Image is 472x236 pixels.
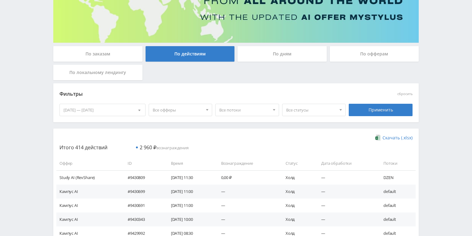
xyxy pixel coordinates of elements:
td: [DATE] 10:00 [165,212,215,226]
td: default [377,199,416,212]
td: #9430691 [121,199,165,212]
span: Все офферы [153,104,203,116]
td: Оффер [56,156,121,170]
div: Фильтры [59,90,324,99]
td: #9430699 [121,185,165,199]
td: — [315,199,377,212]
td: Холд [279,212,315,226]
td: [DATE] 11:00 [165,199,215,212]
td: default [377,212,416,226]
td: Кампус AI [56,212,121,226]
div: По офферам [330,46,419,62]
td: [DATE] 11:00 [165,185,215,199]
td: Study AI (RevShare) [56,170,121,184]
td: Потоки [377,156,416,170]
td: Холд [279,199,315,212]
div: По действиям [146,46,235,62]
span: Все потоки [219,104,269,116]
td: — [215,212,279,226]
td: — [315,185,377,199]
a: Скачать (.xlsx) [375,135,413,141]
td: — [315,212,377,226]
div: [DATE] — [DATE] [60,104,145,116]
td: — [215,185,279,199]
td: Кампус AI [56,185,121,199]
td: Холд [279,185,315,199]
span: вознаграждения [140,145,189,151]
td: Кампус AI [56,199,121,212]
div: По заказам [53,46,142,62]
div: Применить [349,104,413,116]
td: #9430809 [121,170,165,184]
img: xlsx [375,134,381,141]
span: Все статусы [286,104,336,116]
td: Дата обработки [315,156,377,170]
td: ID [121,156,165,170]
td: — [215,199,279,212]
span: 2 960 ₽ [140,144,156,151]
td: Холд [279,170,315,184]
div: По локальному лендингу [53,65,142,80]
button: сбросить [397,92,413,96]
td: DZEN [377,170,416,184]
div: По дням [238,46,327,62]
td: #9430343 [121,212,165,226]
td: default [377,185,416,199]
span: Скачать (.xlsx) [382,135,413,140]
td: — [315,170,377,184]
span: Итого 414 действий [59,144,107,151]
td: Время [165,156,215,170]
td: 0,00 ₽ [215,170,279,184]
td: Вознаграждение [215,156,279,170]
td: [DATE] 11:30 [165,170,215,184]
td: Статус [279,156,315,170]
